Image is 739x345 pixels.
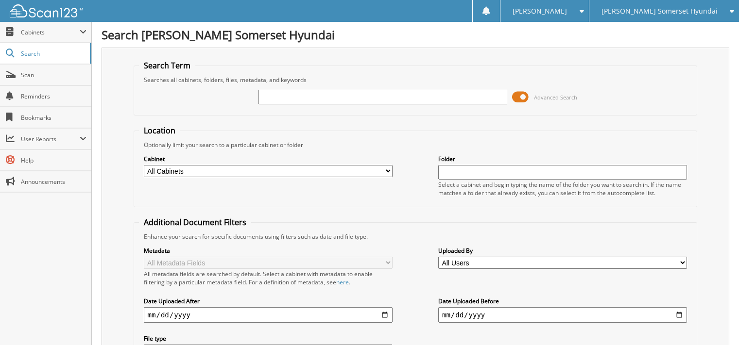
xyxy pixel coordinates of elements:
[534,94,577,101] span: Advanced Search
[438,307,687,323] input: end
[139,232,692,241] div: Enhance your search for specific documents using filters such as date and file type.
[144,155,393,163] label: Cabinet
[144,270,393,286] div: All metadata fields are searched by default. Select a cabinet with metadata to enable filtering b...
[21,92,86,100] span: Reminders
[139,76,692,84] div: Searches all cabinets, folders, files, metadata, and keywords
[21,28,80,36] span: Cabinets
[102,27,729,43] h1: Search [PERSON_NAME] Somerset Hyundai
[144,334,393,343] label: File type
[139,217,251,228] legend: Additional Document Filters
[21,135,80,143] span: User Reports
[438,297,687,305] label: Date Uploaded Before
[144,246,393,255] label: Metadata
[139,60,195,71] legend: Search Term
[21,71,86,79] span: Scan
[602,8,718,14] span: [PERSON_NAME] Somerset Hyundai
[438,246,687,255] label: Uploaded By
[513,8,567,14] span: [PERSON_NAME]
[139,141,692,149] div: Optionally limit your search to a particular cabinet or folder
[139,125,180,136] legend: Location
[21,114,86,122] span: Bookmarks
[21,156,86,164] span: Help
[10,4,83,17] img: scan123-logo-white.svg
[438,155,687,163] label: Folder
[336,278,349,286] a: here
[438,181,687,197] div: Select a cabinet and begin typing the name of the folder you want to search in. If the name match...
[21,178,86,186] span: Announcements
[21,49,85,58] span: Search
[144,307,393,323] input: start
[144,297,393,305] label: Date Uploaded After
